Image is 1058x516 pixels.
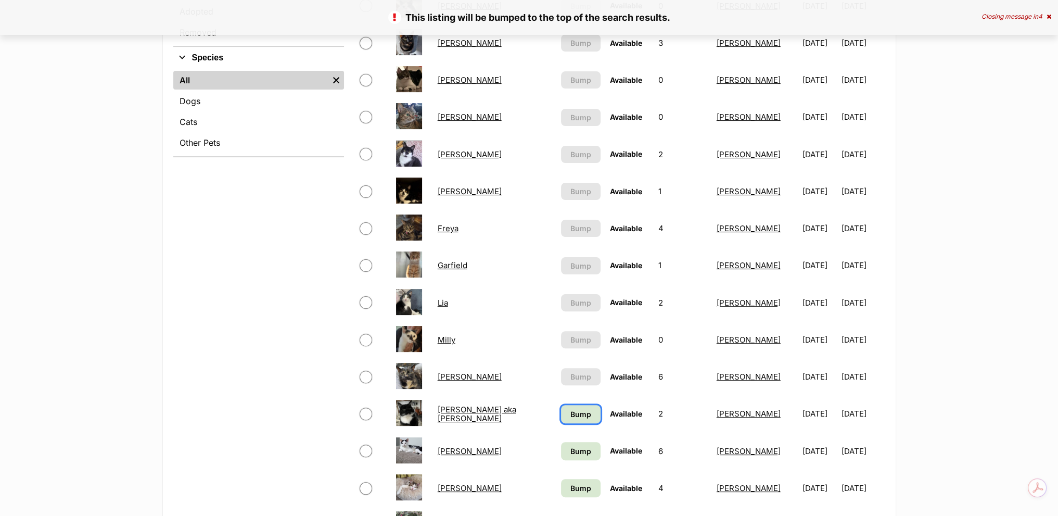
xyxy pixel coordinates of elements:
img: Olivia [396,437,422,463]
td: 0 [654,322,711,358]
td: [DATE] [842,322,884,358]
td: [DATE] [798,62,840,98]
span: Available [610,446,642,455]
td: 3 [654,25,711,61]
a: [PERSON_NAME] [717,186,781,196]
a: Bump [561,442,601,460]
span: Bump [570,149,591,160]
button: Bump [561,34,601,52]
a: [PERSON_NAME] [717,372,781,382]
a: Dogs [173,92,344,110]
span: Available [610,409,642,418]
button: Bump [561,257,601,274]
a: Milly [438,335,455,345]
button: Species [173,51,344,65]
span: Bump [570,409,591,420]
span: Bump [570,297,591,308]
a: [PERSON_NAME] [717,38,781,48]
span: Bump [570,112,591,123]
td: 1 [654,247,711,283]
button: Bump [561,71,601,89]
a: [PERSON_NAME] aka [PERSON_NAME] [438,405,516,423]
a: [PERSON_NAME] [717,483,781,493]
td: [DATE] [798,433,840,469]
a: [PERSON_NAME] [438,75,502,85]
span: Bump [570,186,591,197]
a: Cats [173,112,344,131]
span: Bump [570,74,591,85]
td: [DATE] [842,210,884,246]
a: Freya [438,223,458,233]
span: Available [610,484,642,493]
a: [PERSON_NAME] [717,149,781,159]
td: [DATE] [798,173,840,209]
a: [PERSON_NAME] [717,260,781,270]
td: 4 [654,210,711,246]
td: [DATE] [798,322,840,358]
span: Bump [570,260,591,271]
a: [PERSON_NAME] [438,38,502,48]
button: Bump [561,294,601,311]
button: Bump [561,146,601,163]
span: Bump [570,446,591,457]
span: Bump [570,223,591,234]
a: [PERSON_NAME] [717,75,781,85]
span: Available [610,372,642,381]
span: Available [610,75,642,84]
td: 2 [654,136,711,172]
a: [PERSON_NAME] [717,223,781,233]
span: Available [610,39,642,47]
td: 6 [654,359,711,395]
a: [PERSON_NAME] [438,372,502,382]
a: [PERSON_NAME] [717,112,781,122]
span: Available [610,112,642,121]
span: 4 [1038,12,1042,20]
td: [DATE] [798,247,840,283]
td: [DATE] [798,396,840,432]
td: 0 [654,99,711,135]
td: [DATE] [842,285,884,321]
span: Bump [570,371,591,382]
button: Bump [561,109,601,126]
td: 0 [654,62,711,98]
img: Freya [396,215,422,241]
td: 1 [654,173,711,209]
td: [DATE] [798,359,840,395]
a: Bump [561,405,601,423]
a: [PERSON_NAME] [438,112,502,122]
a: [PERSON_NAME] [717,335,781,345]
span: Available [610,187,642,196]
a: [PERSON_NAME] [717,446,781,456]
a: [PERSON_NAME] [438,149,502,159]
span: Available [610,224,642,233]
td: [DATE] [798,136,840,172]
td: [DATE] [798,99,840,135]
a: [PERSON_NAME] [717,298,781,308]
a: All [173,71,328,90]
span: Bump [570,483,591,494]
a: Bump [561,479,601,497]
a: [PERSON_NAME] [438,186,502,196]
a: Garfield [438,260,467,270]
span: Bump [570,37,591,48]
a: Other Pets [173,133,344,152]
button: Bump [561,183,601,200]
td: [DATE] [798,285,840,321]
a: [PERSON_NAME] [438,483,502,493]
td: [DATE] [842,173,884,209]
td: [DATE] [842,247,884,283]
span: Bump [570,334,591,345]
a: [PERSON_NAME] [438,446,502,456]
td: [DATE] [798,210,840,246]
button: Bump [561,331,601,348]
button: Bump [561,220,601,237]
span: Available [610,335,642,344]
a: Lia [438,298,448,308]
td: [DATE] [842,25,884,61]
td: 4 [654,470,711,506]
span: Available [610,298,642,307]
td: [DATE] [842,62,884,98]
td: [DATE] [842,433,884,469]
td: [DATE] [842,359,884,395]
div: Species [173,69,344,156]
